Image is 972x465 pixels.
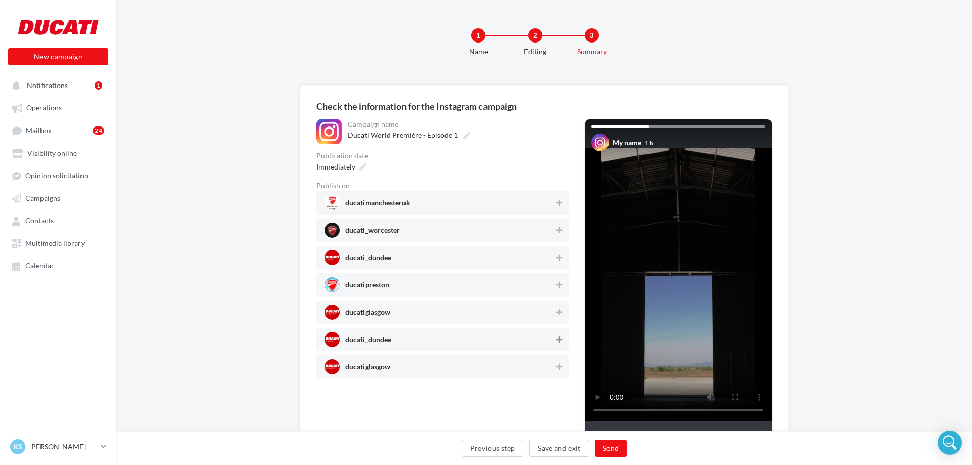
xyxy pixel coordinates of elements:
span: ducatimanchesteruk [345,199,410,210]
span: Calendar [25,262,54,270]
div: Publish on [316,182,569,189]
div: 3 [585,28,599,43]
span: ducatiglasgow [345,309,390,320]
div: Campaign name [348,121,566,128]
span: Campaigns [25,194,60,202]
button: New campaign [8,48,108,65]
div: 24 [93,126,104,135]
span: Contacts [25,217,54,225]
span: Immediately [316,162,355,171]
div: Name [446,47,511,57]
div: Check the information for the Instagram campaign [316,102,772,111]
span: Visibility online [27,149,77,157]
a: Contacts [6,211,110,229]
button: Notifications 1 [6,76,106,94]
div: Publication date [316,152,569,159]
span: ducati_dundee [345,336,391,347]
span: ducati_dundee [345,254,391,265]
div: Summary [559,47,624,57]
a: Calendar [6,256,110,274]
span: Mailbox [26,126,52,135]
span: Notifications [27,81,68,90]
div: 2 [528,28,542,43]
span: Opinion solicitation [25,172,88,180]
button: Previous step [462,440,524,457]
a: Opinion solicitation [6,166,110,184]
a: Multimedia library [6,234,110,252]
button: Send [595,440,627,457]
a: KS [PERSON_NAME] [8,437,108,456]
span: KS [13,442,22,452]
span: ducatiglasgow [345,363,390,374]
div: 1 [95,81,102,90]
a: Operations [6,98,110,116]
div: 1 [471,28,485,43]
span: Ducati World Première - Episode 1 [348,131,458,139]
a: Visibility online [6,144,110,162]
span: Multimedia library [25,239,85,247]
div: Editing [503,47,568,57]
div: My name [613,138,641,148]
div: 1 h [645,139,653,147]
p: [PERSON_NAME] [29,442,97,452]
div: Open Intercom Messenger [938,431,962,455]
span: Operations [26,104,62,112]
button: Save and exit [529,440,589,457]
span: ducati_worcester [345,227,400,238]
span: ducatipreston [345,281,389,292]
a: Campaigns [6,189,110,207]
a: Mailbox24 [6,121,110,140]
